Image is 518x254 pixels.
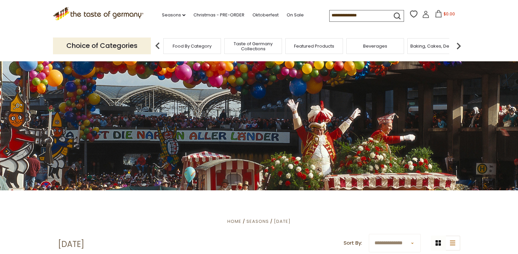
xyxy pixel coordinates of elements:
[452,39,465,53] img: next arrow
[274,218,291,225] a: [DATE]
[431,10,459,20] button: $0.00
[193,11,244,19] a: Christmas - PRE-ORDER
[252,11,279,19] a: Oktoberfest
[410,44,462,49] a: Baking, Cakes, Desserts
[287,11,304,19] a: On Sale
[246,218,269,225] a: Seasons
[363,44,387,49] a: Beverages
[53,38,151,54] p: Choice of Categories
[226,41,280,51] a: Taste of Germany Collections
[344,239,362,247] label: Sort By:
[173,44,212,49] a: Food By Category
[162,11,185,19] a: Seasons
[227,218,241,225] a: Home
[294,44,334,49] a: Featured Products
[151,39,164,53] img: previous arrow
[58,239,84,249] h1: [DATE]
[444,11,455,17] span: $0.00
